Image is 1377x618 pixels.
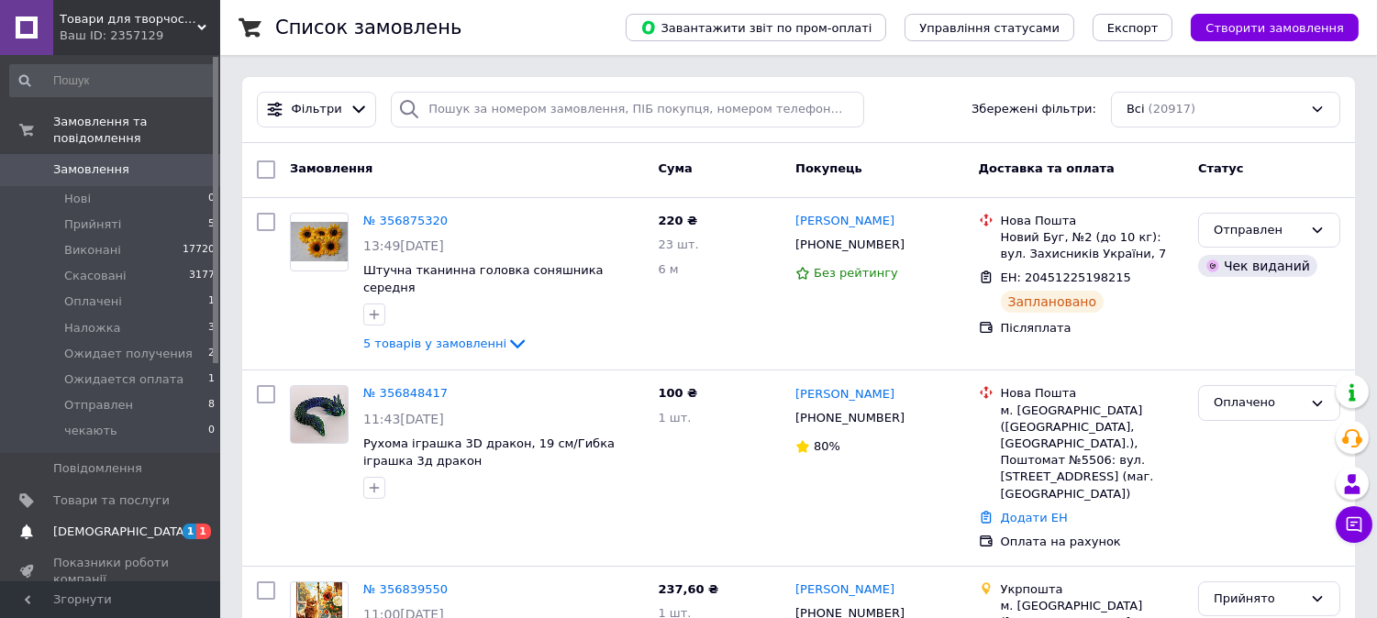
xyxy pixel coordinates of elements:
[1214,590,1303,609] div: Прийнято
[1198,161,1244,175] span: Статус
[795,411,905,425] span: [PHONE_NUMBER]
[1001,534,1183,550] div: Оплата на рахунок
[53,492,170,509] span: Товари та послуги
[1107,21,1159,35] span: Експорт
[196,524,211,539] span: 1
[363,337,528,350] a: 5 товарів у замовленні
[658,411,691,425] span: 1 шт.
[1205,21,1344,35] span: Створити замовлення
[290,213,349,271] a: Фото товару
[363,214,448,227] a: № 356875320
[640,19,872,36] span: Завантажити звіт по пром-оплаті
[189,268,215,284] span: 3177
[363,337,506,350] span: 5 товарів у замовленні
[208,423,215,439] span: 0
[363,436,615,468] a: Рухома іграшка 3D дракон, 19 см/Гибка іграшка 3д дракон
[363,238,444,253] span: 13:49[DATE]
[1093,14,1173,41] button: Експорт
[64,191,91,207] span: Нові
[1214,393,1303,413] div: Оплачено
[363,582,448,596] a: № 356839550
[795,237,905,251] span: [PHONE_NUMBER]
[64,346,193,362] span: Ожидает получения
[53,114,220,147] span: Замовлення та повідомлення
[363,263,604,294] a: Штучна тканинна головка соняшника середня
[64,293,122,310] span: Оплачені
[795,581,894,599] a: [PERSON_NAME]
[60,11,197,28] span: Товари для творчості "Чарівний Світ"
[1001,229,1183,262] div: Новий Буг, №2 (до 10 кг): вул. Захисників України, 7
[658,582,718,596] span: 237,60 ₴
[208,397,215,414] span: 8
[1214,221,1303,240] div: Отправлен
[64,320,121,337] span: Наложка
[795,161,862,175] span: Покупець
[208,371,215,388] span: 1
[64,371,183,388] span: Ожидается оплата
[9,64,217,97] input: Пошук
[53,460,142,477] span: Повідомлення
[1001,213,1183,229] div: Нова Пошта
[972,101,1096,118] span: Збережені фільтри:
[53,161,129,178] span: Замовлення
[1191,14,1359,41] button: Створити замовлення
[60,28,220,44] div: Ваш ID: 2357129
[658,214,697,227] span: 220 ₴
[626,14,886,41] button: Завантажити звіт по пром-оплаті
[208,320,215,337] span: 3
[1001,291,1105,313] div: Заплановано
[658,386,697,400] span: 100 ₴
[1001,511,1068,524] a: Додати ЕН
[795,213,894,230] a: [PERSON_NAME]
[1149,102,1196,116] span: (20917)
[795,386,894,403] a: [PERSON_NAME]
[1127,101,1145,118] span: Всі
[1001,403,1183,502] div: м. [GEOGRAPHIC_DATA] ([GEOGRAPHIC_DATA], [GEOGRAPHIC_DATA].), Поштомат №5506: вул. [STREET_ADDRES...
[291,222,348,262] img: Фото товару
[814,266,898,280] span: Без рейтингу
[208,293,215,310] span: 1
[183,242,215,259] span: 17720
[64,242,121,259] span: Виконані
[363,386,448,400] a: № 356848417
[979,161,1115,175] span: Доставка та оплата
[64,397,133,414] span: Отправлен
[1172,20,1359,34] a: Створити замовлення
[64,423,117,439] span: чекають
[905,14,1074,41] button: Управління статусами
[208,191,215,207] span: 0
[275,17,461,39] h1: Список замовлень
[64,268,127,284] span: Скасовані
[1198,255,1317,277] div: Чек виданий
[1001,385,1183,402] div: Нова Пошта
[919,21,1060,35] span: Управління статусами
[658,161,692,175] span: Cума
[291,386,348,443] img: Фото товару
[292,101,342,118] span: Фільтри
[290,385,349,444] a: Фото товару
[1336,506,1372,543] button: Чат з покупцем
[658,237,698,251] span: 23 шт.
[658,262,678,276] span: 6 м
[53,524,189,540] span: [DEMOGRAPHIC_DATA]
[1001,270,1131,284] span: ЕН: 20451225198215
[208,216,215,233] span: 5
[391,92,864,127] input: Пошук за номером замовлення, ПІБ покупця, номером телефону, Email, номером накладної
[208,346,215,362] span: 2
[183,524,197,539] span: 1
[1001,320,1183,337] div: Післяплата
[290,161,372,175] span: Замовлення
[64,216,121,233] span: Прийняті
[363,412,444,426] span: 11:43[DATE]
[814,439,840,453] span: 80%
[53,555,170,588] span: Показники роботи компанії
[1001,581,1183,598] div: Укрпошта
